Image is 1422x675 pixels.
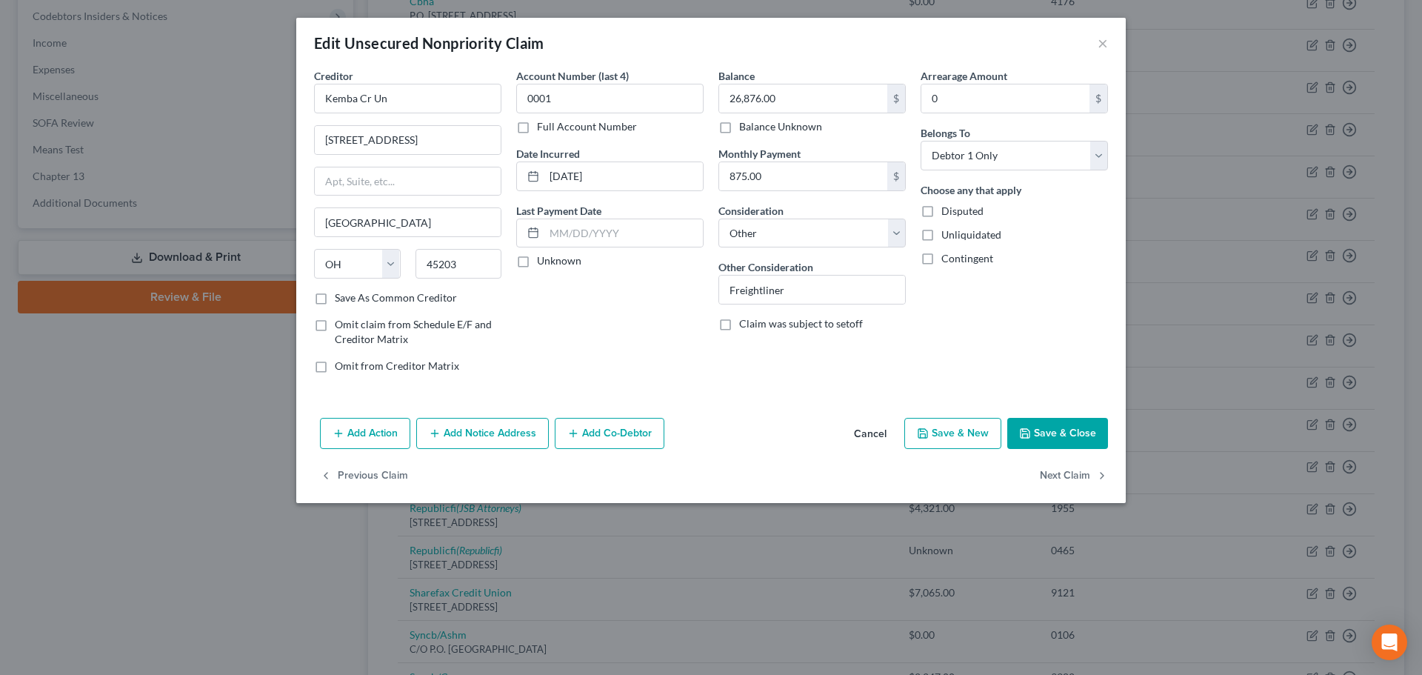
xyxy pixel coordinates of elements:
[537,253,581,268] label: Unknown
[718,68,755,84] label: Balance
[921,127,970,139] span: Belongs To
[921,182,1021,198] label: Choose any that apply
[719,276,905,304] input: Specify...
[314,33,544,53] div: Edit Unsecured Nonpriority Claim
[320,418,410,449] button: Add Action
[516,146,580,162] label: Date Incurred
[320,461,408,492] button: Previous Claim
[537,119,637,134] label: Full Account Number
[887,84,905,113] div: $
[718,259,813,275] label: Other Consideration
[416,418,549,449] button: Add Notice Address
[941,252,993,265] span: Contingent
[739,317,863,330] span: Claim was subject to setoff
[941,205,984,217] span: Disputed
[314,70,353,82] span: Creditor
[887,162,905,190] div: $
[335,290,457,305] label: Save As Common Creditor
[739,119,822,134] label: Balance Unknown
[842,419,898,449] button: Cancel
[544,162,703,190] input: MM/DD/YYYY
[718,146,801,162] label: Monthly Payment
[1089,84,1107,113] div: $
[1040,461,1108,492] button: Next Claim
[315,167,501,196] input: Apt, Suite, etc...
[315,208,501,236] input: Enter city...
[516,84,704,113] input: XXXX
[516,68,629,84] label: Account Number (last 4)
[1372,625,1407,660] div: Open Intercom Messenger
[314,84,501,113] input: Search creditor by name...
[335,318,492,345] span: Omit claim from Schedule E/F and Creditor Matrix
[719,84,887,113] input: 0.00
[921,68,1007,84] label: Arrearage Amount
[335,359,459,372] span: Omit from Creditor Matrix
[1098,34,1108,52] button: ×
[921,84,1089,113] input: 0.00
[719,162,887,190] input: 0.00
[904,418,1001,449] button: Save & New
[415,249,502,279] input: Enter zip...
[555,418,664,449] button: Add Co-Debtor
[516,203,601,219] label: Last Payment Date
[941,228,1001,241] span: Unliquidated
[544,219,703,247] input: MM/DD/YYYY
[315,126,501,154] input: Enter address...
[718,203,784,219] label: Consideration
[1007,418,1108,449] button: Save & Close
